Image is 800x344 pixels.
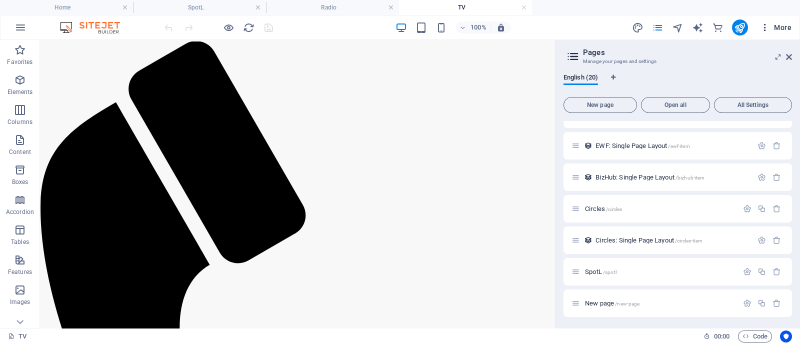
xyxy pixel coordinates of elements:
button: commerce [712,21,724,33]
div: New page/new-page [582,300,738,306]
div: Remove [772,173,781,181]
span: /new-page [615,301,639,306]
button: reload [242,21,254,33]
h3: Manage your pages and settings [583,57,772,66]
span: BizHub: Single Page Layout [595,173,704,181]
div: This layout is used as a template for all items (e.g. a blog post) of this collection. The conten... [584,236,592,244]
div: BizHub: Single Page Layout/bizhub-item [592,174,752,180]
img: Editor Logo [57,21,132,33]
div: Duplicate [757,299,766,307]
span: Code [742,330,767,342]
div: Remove [772,204,781,213]
i: Pages (Ctrl+Alt+S) [652,22,663,33]
div: This layout is used as a template for all items (e.g. a blog post) of this collection. The conten... [584,141,592,150]
span: /ewf-item [668,143,689,149]
span: SpotL [585,268,616,275]
p: Features [8,268,32,276]
p: Accordion [6,208,34,216]
span: Circles: Single Page Layout [595,236,702,244]
div: Settings [743,299,751,307]
p: Images [10,298,30,306]
p: Content [9,148,31,156]
i: Publish [734,22,745,33]
div: Settings [757,173,766,181]
span: : [721,332,722,340]
h4: TV [399,2,532,13]
h6: 100% [470,21,486,33]
div: Remove [772,141,781,150]
i: Commerce [712,22,723,33]
button: design [632,21,644,33]
span: New page [568,102,632,108]
h4: Radio [266,2,399,13]
button: Click here to leave preview mode and continue editing [222,21,234,33]
button: publish [732,19,748,35]
span: Open all [645,102,705,108]
div: Remove [772,267,781,276]
button: Usercentrics [780,330,792,342]
i: AI Writer [692,22,703,33]
span: Click to open page [585,299,639,307]
span: /circles [606,206,622,212]
p: Columns [7,118,32,126]
span: EWF: Single Page Layout [595,142,689,149]
span: Circles [585,205,622,212]
div: Remove [772,236,781,244]
div: Remove [772,299,781,307]
div: SpotL/spotl [582,268,738,275]
div: Settings [743,267,751,276]
button: New page [563,97,637,113]
h6: Session time [703,330,730,342]
i: Reload page [243,22,254,33]
p: Elements [7,88,33,96]
span: All Settings [718,102,787,108]
div: Duplicate [757,267,766,276]
span: 00 00 [714,330,729,342]
button: More [756,19,795,35]
span: English (20) [563,71,598,85]
button: pages [652,21,664,33]
div: EWF: Single Page Layout/ewf-item [592,142,752,149]
p: Tables [11,238,29,246]
button: navigator [672,21,684,33]
div: Language Tabs [563,74,792,93]
div: Settings [757,236,766,244]
p: Favorites [7,58,32,66]
h4: SpotL [133,2,266,13]
span: /circles-item [675,238,702,243]
span: More [760,22,791,32]
p: Boxes [12,178,28,186]
a: Click to cancel selection. Double-click to open Pages [8,330,26,342]
div: This layout is used as a template for all items (e.g. a blog post) of this collection. The conten... [584,173,592,181]
i: Design (Ctrl+Alt+Y) [632,22,643,33]
button: All Settings [714,97,792,113]
button: 100% [455,21,491,33]
div: Settings [757,141,766,150]
button: Open all [641,97,710,113]
span: /spotl [603,269,616,275]
h2: Pages [583,48,792,57]
div: Circles/circles [582,205,738,212]
div: Circles: Single Page Layout/circles-item [592,237,752,243]
button: Code [738,330,772,342]
i: Navigator [672,22,683,33]
span: /bizhub-item [675,175,705,180]
i: On resize automatically adjust zoom level to fit chosen device. [496,23,505,32]
button: text_generator [692,21,704,33]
